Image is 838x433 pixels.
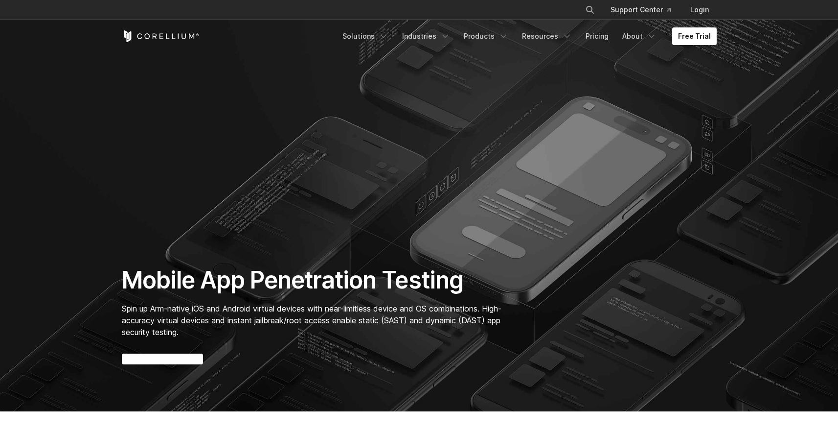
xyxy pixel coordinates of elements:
a: About [616,27,662,45]
a: Pricing [580,27,614,45]
a: Support Center [603,1,679,19]
a: Free Trial [672,27,717,45]
span: Spin up Arm-native iOS and Android virtual devices with near-limitless device and OS combinations... [122,304,501,337]
div: Navigation Menu [573,1,717,19]
button: Search [581,1,599,19]
a: Corellium Home [122,30,200,42]
a: Industries [396,27,456,45]
h1: Mobile App Penetration Testing [122,265,512,295]
a: Solutions [337,27,394,45]
a: Products [458,27,514,45]
a: Login [682,1,717,19]
a: Resources [516,27,578,45]
div: Navigation Menu [337,27,717,45]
